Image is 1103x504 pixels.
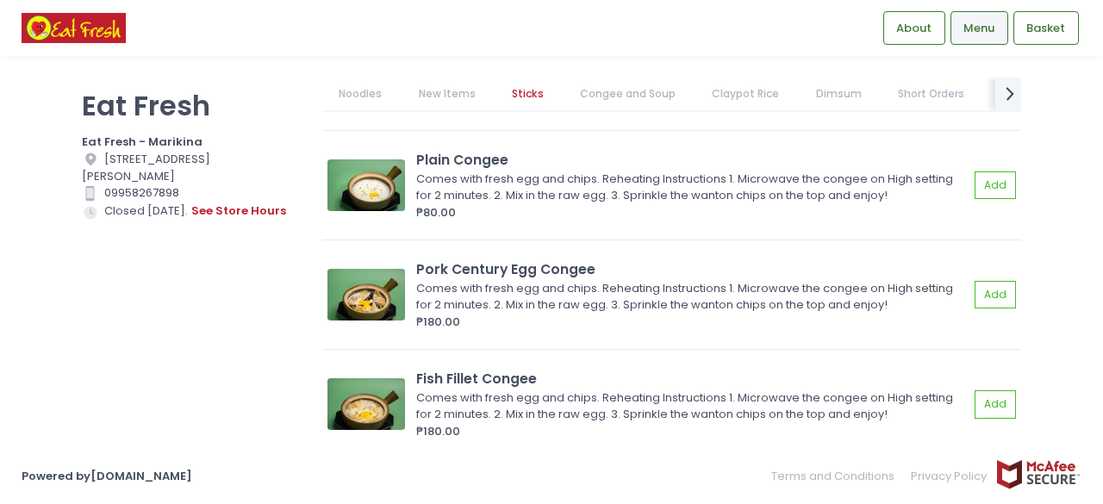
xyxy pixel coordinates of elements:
[799,78,878,110] a: Dimsum
[416,259,969,279] div: Pork Century Egg Congee
[416,314,969,331] div: ₱180.00
[416,389,963,423] div: Comes with fresh egg and chips. Reheating Instructions 1. Microwave the congee on High setting fo...
[695,78,796,110] a: Claypot Rice
[22,468,192,484] a: Powered by[DOMAIN_NAME]
[82,202,301,221] div: Closed [DATE].
[984,78,1039,110] a: Rice
[327,378,405,430] img: Fish Fillet Congee
[416,150,969,170] div: Plain Congee
[975,281,1016,309] button: Add
[564,78,693,110] a: Congee and Soup
[416,369,969,389] div: Fish Fillet Congee
[82,151,301,185] div: [STREET_ADDRESS][PERSON_NAME]
[896,20,932,37] span: About
[82,134,203,150] b: Eat Fresh - Marikina
[950,11,1008,44] a: Menu
[883,11,945,44] a: About
[995,459,1081,489] img: mcafee-secure
[975,390,1016,419] button: Add
[1026,20,1065,37] span: Basket
[771,459,903,493] a: Terms and Conditions
[881,78,981,110] a: Short Orders
[82,184,301,202] div: 09958267898
[903,459,996,493] a: Privacy Policy
[82,89,301,122] p: Eat Fresh
[322,78,399,110] a: Noodles
[416,423,969,440] div: ₱180.00
[22,13,126,43] img: logo
[190,202,287,221] button: see store hours
[495,78,560,110] a: Sticks
[416,280,963,314] div: Comes with fresh egg and chips. Reheating Instructions 1. Microwave the congee on High setting fo...
[963,20,994,37] span: Menu
[402,78,492,110] a: New Items
[327,269,405,320] img: Pork Century Egg Congee
[416,171,963,204] div: Comes with fresh egg and chips. Reheating Instructions 1. Microwave the congee on High setting fo...
[416,204,969,221] div: ₱80.00
[975,171,1016,200] button: Add
[327,159,405,211] img: Plain Congee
